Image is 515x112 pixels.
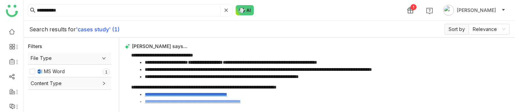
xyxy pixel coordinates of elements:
span: Sort by [444,24,469,35]
nz-badge-sup: 1 [103,68,110,75]
img: docx.svg [37,69,43,74]
nz-select-item: Relevance [473,24,505,34]
img: ask-buddy-normal.svg [236,5,254,15]
div: MS Word [44,68,65,75]
button: [PERSON_NAME] [442,5,507,16]
span: Content Type [31,80,109,87]
span: Search results for [29,26,76,33]
p: 1 [105,69,108,76]
div: File Type [28,52,111,64]
div: Filters [28,43,42,50]
div: 1 [410,4,417,10]
div: [PERSON_NAME] says... [125,43,512,49]
b: 'cases study' (1) [76,26,120,33]
div: Content Type [28,77,111,90]
img: buddy-says [125,44,130,49]
img: logo [6,5,18,17]
img: avatar [443,5,454,16]
img: help.svg [426,7,433,14]
span: [PERSON_NAME] [457,6,496,14]
span: File Type [31,54,109,62]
